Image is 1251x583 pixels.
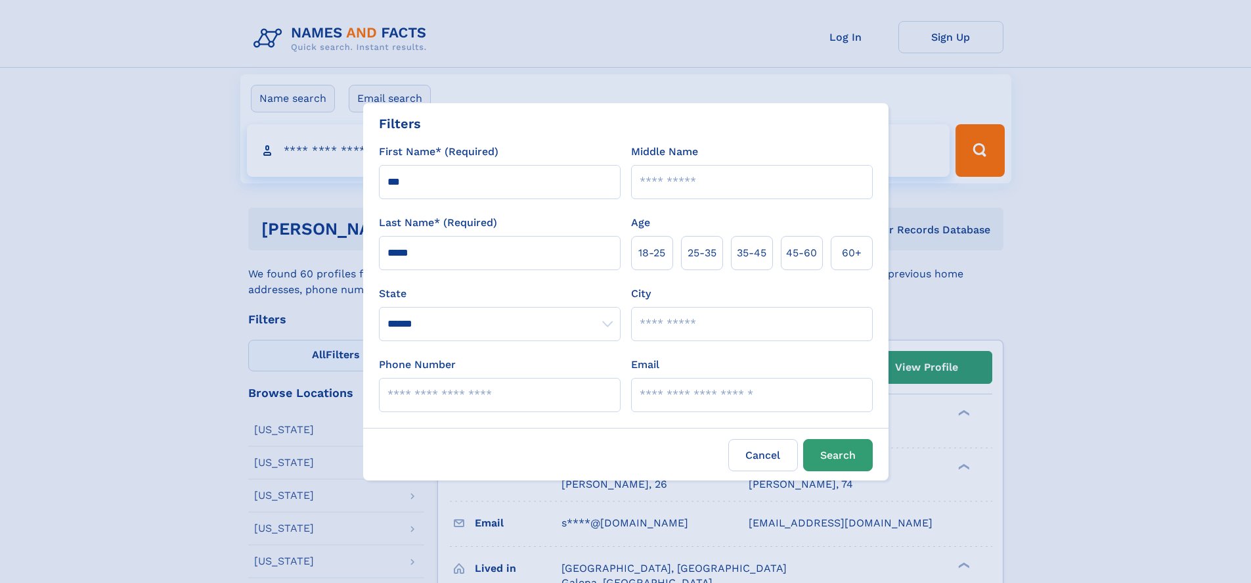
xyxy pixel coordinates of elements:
[803,439,873,471] button: Search
[631,357,659,373] label: Email
[631,144,698,160] label: Middle Name
[688,245,716,261] span: 25‑35
[737,245,766,261] span: 35‑45
[638,245,665,261] span: 18‑25
[379,215,497,231] label: Last Name* (Required)
[631,215,650,231] label: Age
[379,144,498,160] label: First Name* (Required)
[728,439,798,471] label: Cancel
[631,286,651,302] label: City
[786,245,817,261] span: 45‑60
[379,114,421,133] div: Filters
[379,357,456,373] label: Phone Number
[379,286,621,302] label: State
[842,245,862,261] span: 60+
